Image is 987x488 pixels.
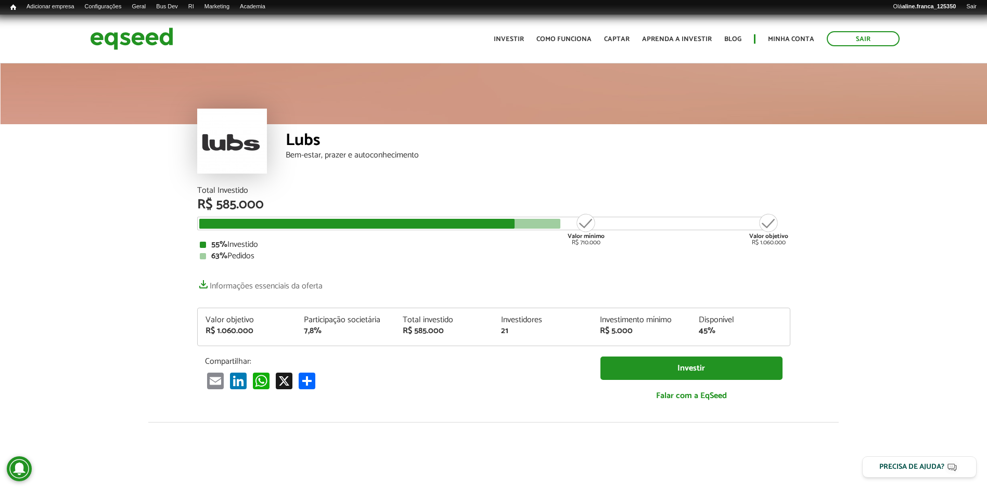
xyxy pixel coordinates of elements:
[567,213,606,246] div: R$ 710.000
[827,31,900,46] a: Sair
[286,132,790,151] div: Lubs
[274,372,294,389] a: X
[21,3,80,11] a: Adicionar empresa
[197,187,790,195] div: Total Investido
[888,3,962,11] a: Oláaline.franca_125350
[199,3,235,11] a: Marketing
[126,3,151,11] a: Geral
[403,316,486,324] div: Total investido
[5,3,21,12] a: Início
[205,357,585,366] p: Compartilhar:
[151,3,183,11] a: Bus Dev
[600,357,783,380] a: Investir
[80,3,127,11] a: Configurações
[642,36,712,43] a: Aprenda a investir
[183,3,199,11] a: RI
[724,36,741,43] a: Blog
[902,3,956,9] strong: aline.franca_125350
[304,327,387,335] div: 7,8%
[10,4,16,11] span: Início
[235,3,271,11] a: Academia
[90,25,173,52] img: EqSeed
[251,372,272,389] a: WhatsApp
[494,36,524,43] a: Investir
[749,213,788,246] div: R$ 1.060.000
[211,249,227,263] strong: 63%
[600,385,783,406] a: Falar com a EqSeed
[403,327,486,335] div: R$ 585.000
[197,198,790,212] div: R$ 585.000
[501,327,584,335] div: 21
[699,316,782,324] div: Disponível
[699,327,782,335] div: 45%
[200,241,788,249] div: Investido
[600,316,683,324] div: Investimento mínimo
[206,316,289,324] div: Valor objetivo
[600,327,683,335] div: R$ 5.000
[197,276,323,291] a: Informações essenciais da oferta
[206,327,289,335] div: R$ 1.060.000
[749,231,788,241] strong: Valor objetivo
[286,151,790,160] div: Bem-estar, prazer e autoconhecimento
[228,372,249,389] a: LinkedIn
[304,316,387,324] div: Participação societária
[501,316,584,324] div: Investidores
[200,252,788,260] div: Pedidos
[297,372,317,389] a: Compartilhar
[961,3,982,11] a: Sair
[568,231,605,241] strong: Valor mínimo
[205,372,226,389] a: Email
[604,36,630,43] a: Captar
[211,238,227,252] strong: 55%
[536,36,592,43] a: Como funciona
[768,36,814,43] a: Minha conta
